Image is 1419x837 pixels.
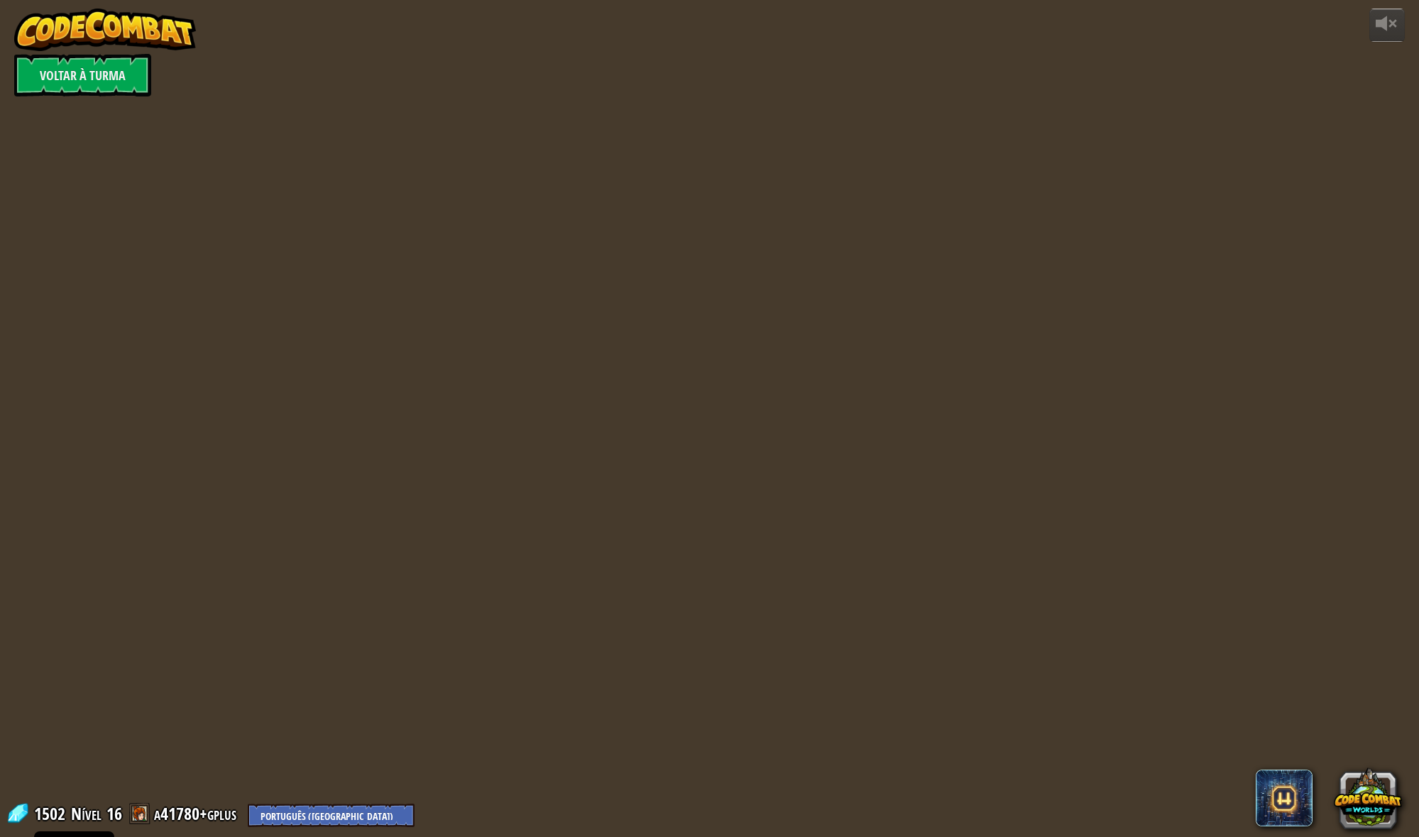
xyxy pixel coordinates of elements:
[1369,9,1405,42] button: Ajustar volume
[71,802,102,826] span: Nível
[106,802,122,825] span: 16
[14,54,151,96] a: Voltar à Turma
[154,802,241,825] a: a41780+gplus
[14,9,196,51] img: CodeCombat - Learn how to code by playing a game
[34,802,70,825] span: 1502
